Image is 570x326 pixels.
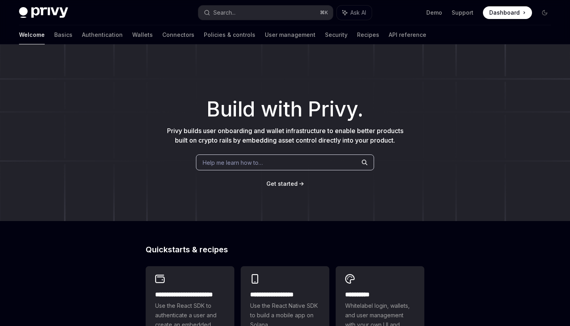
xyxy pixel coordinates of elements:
[167,127,403,144] span: Privy builds user onboarding and wallet infrastructure to enable better products built on crypto ...
[82,25,123,44] a: Authentication
[207,102,363,116] span: Build with Privy.
[357,25,379,44] a: Recipes
[325,25,348,44] a: Security
[213,8,236,17] div: Search...
[489,9,520,17] span: Dashboard
[19,7,68,18] img: dark logo
[162,25,194,44] a: Connectors
[266,180,298,187] span: Get started
[426,9,442,17] a: Demo
[266,180,298,188] a: Get started
[389,25,426,44] a: API reference
[350,9,366,17] span: Ask AI
[54,25,72,44] a: Basics
[146,246,228,254] span: Quickstarts & recipes
[132,25,153,44] a: Wallets
[203,158,263,167] span: Help me learn how to…
[452,9,473,17] a: Support
[204,25,255,44] a: Policies & controls
[19,25,45,44] a: Welcome
[320,10,328,16] span: ⌘ K
[265,25,315,44] a: User management
[198,6,332,20] button: Search...⌘K
[483,6,532,19] a: Dashboard
[337,6,372,20] button: Ask AI
[538,6,551,19] button: Toggle dark mode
